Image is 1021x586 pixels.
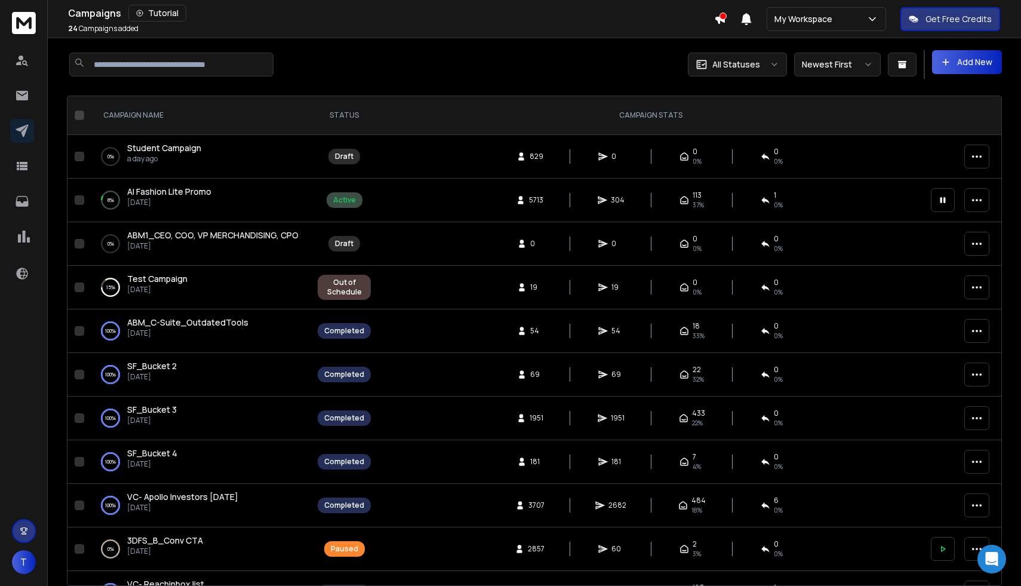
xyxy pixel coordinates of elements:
[324,370,364,379] div: Completed
[691,496,706,505] span: 484
[335,239,353,248] div: Draft
[712,59,760,70] p: All Statuses
[774,539,779,549] span: 0
[774,452,779,462] span: 0
[127,491,238,502] span: VC- Apollo Investors [DATE]
[611,195,625,205] span: 304
[774,287,783,297] span: 0 %
[693,278,697,287] span: 0
[692,409,705,418] span: 433
[611,326,623,336] span: 54
[611,457,623,467] span: 181
[127,198,211,207] p: [DATE]
[107,543,114,555] p: 0 %
[127,503,238,513] p: [DATE]
[310,96,378,135] th: STATUS
[608,501,626,510] span: 2682
[127,142,201,154] a: Student Campaign
[127,459,177,469] p: [DATE]
[89,353,310,397] td: 100%SF_Bucket 2[DATE]
[127,186,211,198] a: AI Fashion Lite Promo
[68,5,714,22] div: Campaigns
[127,404,177,416] a: SF_Bucket 3
[774,365,779,375] span: 0
[774,200,783,210] span: 0 %
[107,194,114,206] p: 8 %
[127,273,187,285] a: Test Campaign
[774,234,779,244] span: 0
[530,283,542,292] span: 19
[89,309,310,353] td: 100%ABM_C-Suite_OutdatedTools[DATE]
[127,142,201,154] span: Student Campaign
[693,452,696,462] span: 7
[774,244,783,253] span: 0%
[105,369,116,381] p: 100 %
[105,325,116,337] p: 100 %
[127,360,177,372] a: SF_Bucket 2
[774,496,779,505] span: 6
[105,499,116,511] p: 100 %
[932,50,1002,74] button: Add New
[693,365,701,375] span: 22
[693,375,704,384] span: 32 %
[693,147,697,157] span: 0
[925,13,992,25] p: Get Free Credits
[105,412,116,424] p: 100 %
[774,191,776,200] span: 1
[529,195,543,205] span: 5713
[528,501,545,510] span: 3707
[127,329,248,338] p: [DATE]
[89,96,310,135] th: CAMPAIGN NAME
[333,195,356,205] div: Active
[611,283,623,292] span: 19
[528,544,545,554] span: 2857
[127,285,187,294] p: [DATE]
[692,418,703,428] span: 22 %
[774,331,783,340] span: 0 %
[127,372,177,382] p: [DATE]
[774,375,783,384] span: 0 %
[774,462,783,471] span: 0 %
[691,505,702,515] span: 18 %
[127,447,177,459] a: SF_Bucket 4
[127,416,177,425] p: [DATE]
[127,229,299,241] a: ABM1_CEO, COO, VP MERCHANDISING, CPO
[324,413,364,423] div: Completed
[106,281,115,293] p: 15 %
[12,550,36,574] button: T
[128,5,186,22] button: Tutorial
[127,317,248,328] span: ABM_C-Suite_OutdatedTools
[127,360,177,372] span: SF_Bucket 2
[324,501,364,510] div: Completed
[774,13,837,25] p: My Workspace
[774,418,783,428] span: 0 %
[89,222,310,266] td: 0%ABM1_CEO, COO, VP MERCHANDISING, CPO[DATE]
[68,23,78,33] span: 24
[530,152,543,161] span: 829
[693,157,702,166] span: 0%
[107,238,114,250] p: 0 %
[774,321,779,331] span: 0
[127,404,177,415] span: SF_Bucket 3
[611,370,623,379] span: 69
[611,239,623,248] span: 0
[530,239,542,248] span: 0
[324,326,364,336] div: Completed
[693,321,700,331] span: 18
[530,370,542,379] span: 69
[89,266,310,309] td: 15%Test Campaign[DATE]
[127,535,203,546] span: 3DFS_B_Conv CTA
[89,527,310,571] td: 0%3DFS_B_Conv CTA[DATE]
[127,186,211,197] span: AI Fashion Lite Promo
[693,539,697,549] span: 2
[530,326,542,336] span: 54
[900,7,1000,31] button: Get Free Credits
[693,462,701,471] span: 4 %
[611,544,623,554] span: 60
[530,457,542,467] span: 181
[693,200,704,210] span: 37 %
[105,456,116,468] p: 100 %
